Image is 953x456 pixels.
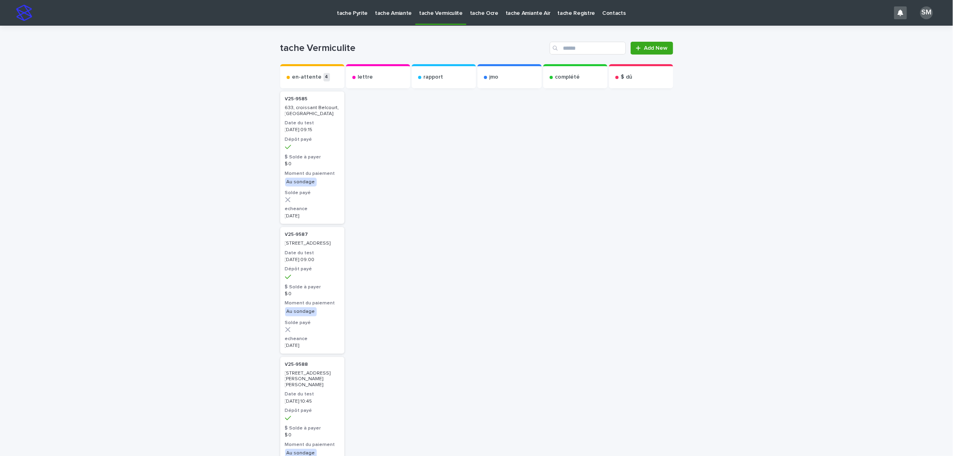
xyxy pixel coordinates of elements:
[285,120,340,126] h3: Date du test
[285,213,340,219] p: [DATE]
[285,96,308,102] p: V25-9585
[285,399,340,404] p: [DATE] 10:45
[920,6,933,19] div: SM
[285,336,340,342] h3: echeance
[644,45,668,51] span: Add New
[285,391,340,397] h3: Date du test
[285,291,340,297] p: $ 0
[285,250,340,256] h3: Date du test
[285,425,340,432] h3: $ Solde à payer
[285,154,340,160] h3: $ Solde à payer
[280,227,344,354] a: V25-9587 [STREET_ADDRESS]Date du test[DATE] 09:00Dépôt payé$ Solde à payer$ 0Moment du paiementAu...
[285,178,317,186] div: Au sondage
[16,5,32,21] img: stacker-logo-s-only.png
[285,190,340,196] h3: Solde payé
[285,161,340,167] p: $ 0
[285,432,340,438] p: $ 0
[285,343,340,349] p: [DATE]
[490,74,499,81] p: jmo
[285,136,340,143] h3: Dépôt payé
[285,442,340,448] h3: Moment du paiement
[324,73,330,81] p: 4
[285,371,340,388] p: [STREET_ADDRESS][PERSON_NAME][PERSON_NAME]
[285,320,340,326] h3: Solde payé
[285,170,340,177] h3: Moment du paiement
[285,257,340,263] p: [DATE] 09:00
[280,43,547,54] h1: tache Vermiculite
[292,74,322,81] p: en-attente
[285,232,308,237] p: V25-9587
[285,300,340,306] h3: Moment du paiement
[285,241,340,246] p: [STREET_ADDRESS]
[631,42,673,55] a: Add New
[285,407,340,414] h3: Dépôt payé
[285,362,308,367] p: V25-9588
[285,127,340,133] p: [DATE] 09:15
[555,74,580,81] p: complété
[285,266,340,272] h3: Dépôt payé
[424,74,443,81] p: rapport
[285,105,340,117] p: 633, croissant Belcourt, [GEOGRAPHIC_DATA]
[358,74,373,81] p: lettre
[285,307,317,316] div: Au sondage
[285,284,340,290] h3: $ Solde à payer
[280,91,344,224] a: V25-9585 633, croissant Belcourt, [GEOGRAPHIC_DATA]Date du test[DATE] 09:15Dépôt payé$ Solde à pa...
[621,74,633,81] p: $ dû
[550,42,626,55] input: Search
[285,206,340,212] h3: echeance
